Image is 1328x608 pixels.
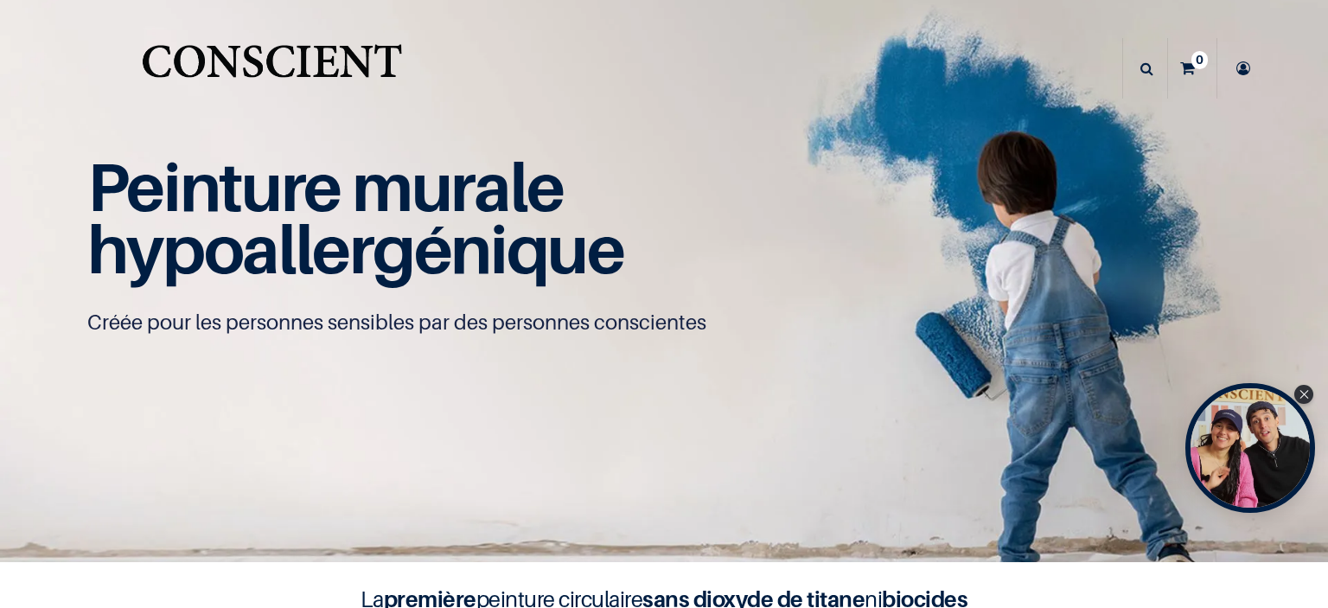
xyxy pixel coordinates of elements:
[138,35,405,103] img: Conscient
[1185,383,1315,513] div: Open Tolstoy
[1191,51,1208,68] sup: 0
[1185,383,1315,513] div: Open Tolstoy widget
[1294,385,1313,404] div: Close Tolstoy widget
[87,146,564,227] span: Peinture murale
[1185,383,1315,513] div: Tolstoy bubble widget
[87,208,624,289] span: hypoallergénique
[1168,38,1216,99] a: 0
[87,309,1241,336] p: Créée pour les personnes sensibles par des personnes conscientes
[138,35,405,103] a: Logo of Conscient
